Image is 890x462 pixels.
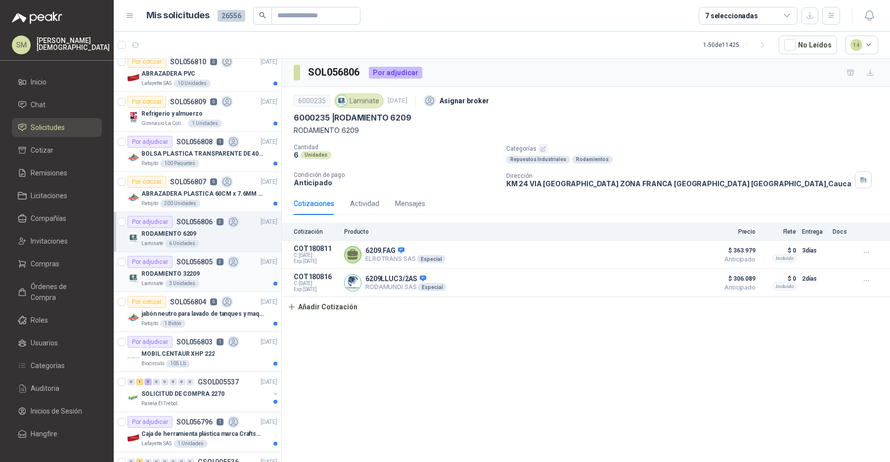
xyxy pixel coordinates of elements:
[141,320,158,328] p: Patojito
[141,400,178,408] p: Panela El Trébol
[365,255,445,263] p: ELROTRANS SAS
[418,283,446,291] div: Especial
[31,145,53,156] span: Cotizar
[177,419,213,425] p: SOL056796
[178,378,185,385] div: 0
[141,189,265,199] p: ABRAZADERA PLASTICA 60CM x 7.6MM ANCHA
[128,392,139,404] img: Company Logo
[128,96,166,108] div: Por cotizar
[294,151,299,159] p: 6
[141,349,215,359] p: MOBIL CENTAUR XHP 222
[261,378,277,387] p: [DATE]
[31,315,48,326] span: Roles
[261,217,277,227] p: [DATE]
[141,389,224,399] p: SOLICITUD DE COMPRA 2270
[177,218,213,225] p: SOL056806
[128,136,173,148] div: Por adjudicar
[114,252,281,292] a: Por adjudicarSOL0568052[DATE] Company LogoRODAMIENTO 32209Laminate3 Unidades
[170,58,206,65] p: SOL056810
[128,312,139,324] img: Company Logo
[141,309,265,319] p: jabón neutro para lavado de tanques y maquinas.
[440,95,489,106] p: Asignar broker
[128,378,135,385] div: 0
[210,298,217,305] p: 0
[114,292,281,332] a: Por cotizarSOL0568040[DATE] Company Logojabón neutro para lavado de tanques y maquinas.Patojito1 ...
[128,152,139,164] img: Company Logo
[153,378,160,385] div: 0
[217,338,223,345] p: 1
[170,98,206,105] p: SOL056809
[31,383,59,394] span: Auditoria
[128,336,173,348] div: Por adjudicar
[31,236,68,247] span: Invitaciones
[294,144,498,151] p: Cantidad
[261,418,277,427] p: [DATE]
[166,360,190,368] div: 105 Lb
[506,172,851,179] p: Dirección
[845,36,879,54] button: 14
[706,245,756,256] span: $ 363.979
[294,171,498,178] p: Condición de pago
[141,240,163,248] p: Laminate
[833,228,852,235] p: Docs
[31,428,57,439] span: Hangfire
[160,320,185,328] div: 1 Bidón
[261,97,277,107] p: [DATE]
[802,228,827,235] p: Entrega
[141,280,163,288] p: Laminate
[334,93,384,108] div: Laminate
[128,296,166,308] div: Por cotizar
[12,12,62,24] img: Logo peakr
[261,297,277,307] p: [DATE]
[141,269,200,279] p: RODAMIENTO 32209
[308,65,361,80] h3: SOL056806
[141,360,164,368] p: Biocirculo
[779,36,837,54] button: No Leídos
[369,67,422,79] div: Por adjudicar
[12,334,102,352] a: Usuarios
[160,160,199,168] div: 100 Paquetes
[141,440,172,448] p: Lafayette SAS
[177,338,213,345] p: SOL056803
[31,213,66,224] span: Compañías
[506,179,851,188] p: KM 24 VIA [GEOGRAPHIC_DATA] ZONA FRANCA [GEOGRAPHIC_DATA] [GEOGRAPHIC_DATA] , Cauca
[114,172,281,212] a: Por cotizarSOL0568070[DATE] Company LogoABRAZADERA PLASTICA 60CM x 7.6MM ANCHAPatojito200 Unidades
[31,406,82,417] span: Inicios de Sesión
[128,192,139,204] img: Company Logo
[365,275,446,284] p: 6209LLUC3/2AS
[12,186,102,205] a: Licitaciones
[294,252,338,258] span: C: [DATE]
[294,178,498,187] p: Anticipado
[160,200,200,208] div: 200 Unidades
[141,200,158,208] p: Patojito
[12,254,102,273] a: Compras
[294,245,338,252] p: COT180811
[31,77,46,87] span: Inicio
[186,378,194,385] div: 0
[294,287,338,293] span: Exp: [DATE]
[388,96,407,106] p: [DATE]
[114,332,281,372] a: Por adjudicarSOL0568031[DATE] Company LogoMOBIL CENTAUR XHP 222Biocirculo105 Lb
[141,69,195,79] p: ABRAZADERA PVC
[128,56,166,68] div: Por cotizar
[161,378,169,385] div: 0
[261,337,277,347] p: [DATE]
[210,98,217,105] p: 0
[802,273,827,285] p: 2 días
[128,112,139,124] img: Company Logo
[706,256,756,262] span: Anticipado
[282,297,363,317] button: Añadir Cotización
[345,275,361,291] img: Company Logo
[128,256,173,268] div: Por adjudicar
[12,424,102,443] a: Hangfire
[301,151,331,159] div: Unidades
[506,156,570,164] div: Repuestos Industriales
[261,57,277,67] p: [DATE]
[37,37,110,51] p: [PERSON_NAME] [DEMOGRAPHIC_DATA]
[365,283,446,291] p: RODAMUNDI SAS
[31,122,65,133] span: Solicitudes
[210,58,217,65] p: 0
[572,156,613,164] div: Rodamientos
[114,92,281,132] a: Por cotizarSOL0568090[DATE] Company LogoRefrigerio y almuerzoGimnasio La Colina1 Unidades
[294,258,338,264] span: Exp: [DATE]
